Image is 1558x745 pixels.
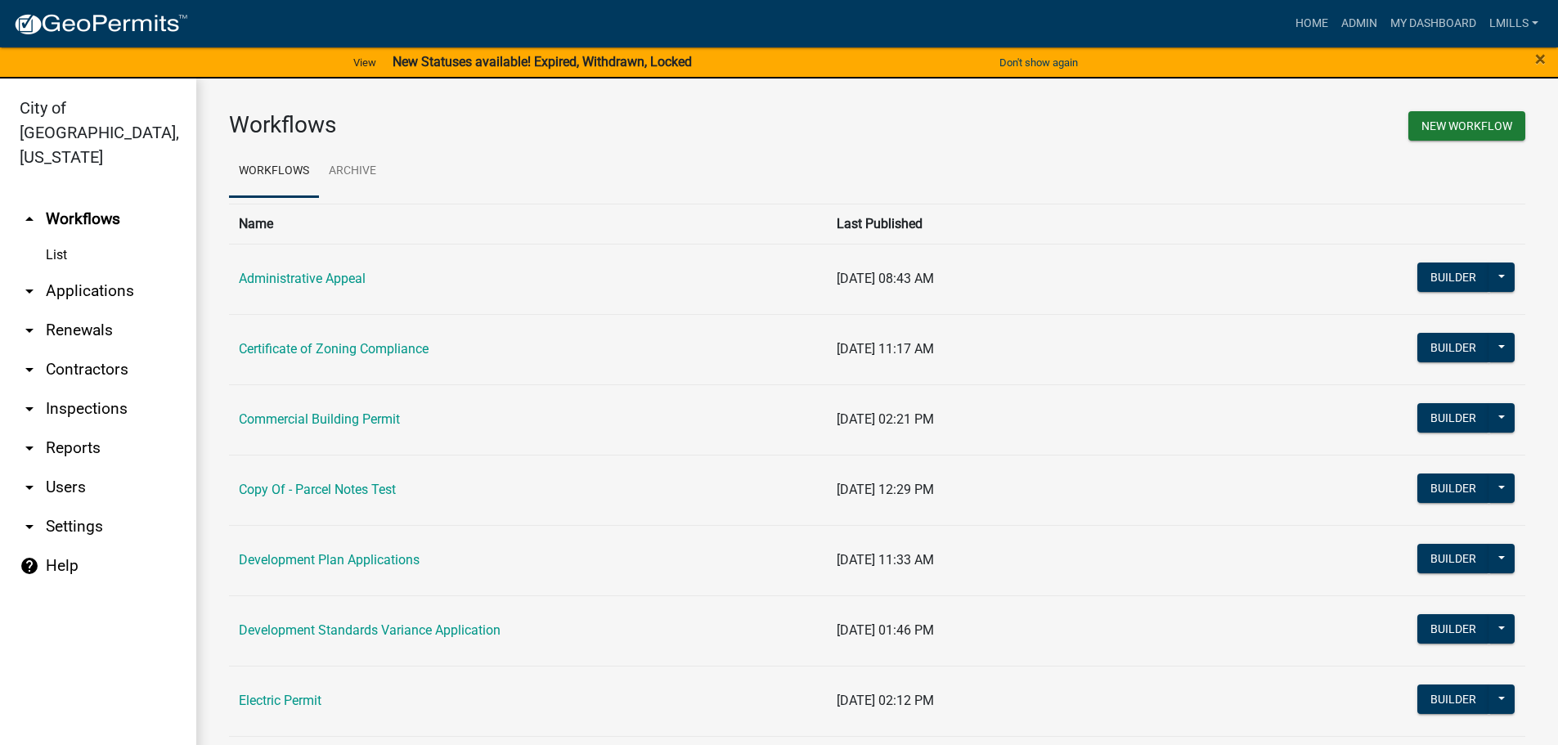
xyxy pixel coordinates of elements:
span: [DATE] 02:12 PM [837,693,934,708]
i: arrow_drop_down [20,478,39,497]
i: arrow_drop_down [20,360,39,379]
th: Last Published [827,204,1274,244]
span: × [1535,47,1546,70]
a: View [347,49,383,76]
a: Electric Permit [239,693,321,708]
a: Commercial Building Permit [239,411,400,427]
a: Certificate of Zoning Compliance [239,341,429,357]
a: Home [1289,8,1335,39]
i: arrow_drop_up [20,209,39,229]
span: [DATE] 02:21 PM [837,411,934,427]
i: arrow_drop_down [20,438,39,458]
h3: Workflows [229,111,865,139]
button: Builder [1417,614,1489,644]
a: lmills [1483,8,1545,39]
i: arrow_drop_down [20,399,39,419]
a: My Dashboard [1384,8,1483,39]
i: arrow_drop_down [20,517,39,536]
i: help [20,556,39,576]
a: Administrative Appeal [239,271,366,286]
span: [DATE] 11:33 AM [837,552,934,568]
span: [DATE] 11:17 AM [837,341,934,357]
button: Builder [1417,684,1489,714]
button: New Workflow [1408,111,1525,141]
button: Builder [1417,263,1489,292]
i: arrow_drop_down [20,321,39,340]
button: Close [1535,49,1546,69]
span: [DATE] 12:29 PM [837,482,934,497]
strong: New Statuses available! Expired, Withdrawn, Locked [393,54,692,70]
a: Copy Of - Parcel Notes Test [239,482,396,497]
button: Builder [1417,403,1489,433]
span: [DATE] 01:46 PM [837,622,934,638]
a: Development Standards Variance Application [239,622,501,638]
span: [DATE] 08:43 AM [837,271,934,286]
th: Name [229,204,827,244]
a: Workflows [229,146,319,198]
button: Builder [1417,333,1489,362]
a: Admin [1335,8,1384,39]
a: Archive [319,146,386,198]
a: Development Plan Applications [239,552,420,568]
i: arrow_drop_down [20,281,39,301]
button: Builder [1417,473,1489,503]
button: Don't show again [993,49,1084,76]
button: Builder [1417,544,1489,573]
